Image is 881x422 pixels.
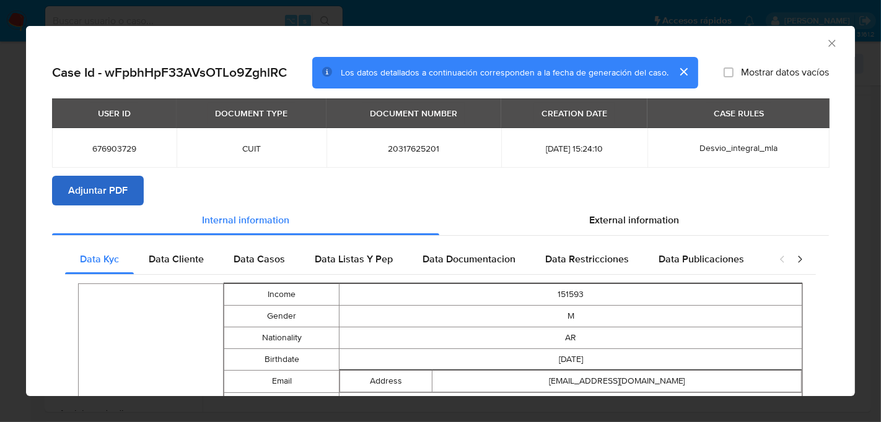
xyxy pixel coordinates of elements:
span: Desvio_integral_mla [699,142,778,154]
td: Income [224,283,340,305]
button: cerrar [668,57,698,87]
td: Address [340,370,432,392]
span: Data Listas Y Pep [315,252,393,266]
input: Mostrar datos vacíos [724,67,734,77]
div: Detailed info [52,205,829,235]
td: 151593 [340,283,802,305]
span: Data Publicaciones [659,252,744,266]
span: Data Casos [234,252,285,266]
td: Email [224,370,340,392]
span: Mostrar datos vacíos [741,66,829,79]
span: Data Restricciones [545,252,629,266]
button: Adjuntar PDF [52,176,144,205]
div: closure-recommendation-modal [26,26,855,396]
span: 676903729 [67,143,162,154]
td: [DATE] [340,348,802,370]
div: DOCUMENT TYPE [208,103,295,124]
span: [DATE] 15:24:10 [516,143,633,154]
span: Internal information [202,213,289,227]
span: Data Cliente [149,252,204,266]
span: Los datos detallados a continuación corresponden a la fecha de generación del caso. [341,66,668,79]
td: [EMAIL_ADDRESS][DOMAIN_NAME] [432,370,802,392]
div: Detailed internal info [65,244,766,274]
div: DOCUMENT NUMBER [362,103,465,124]
td: M [340,305,802,327]
td: Gender [224,305,340,327]
div: CASE RULES [706,103,771,124]
span: CUIT [191,143,312,154]
td: 151593 [340,392,802,414]
span: Adjuntar PDF [68,177,128,204]
span: External information [589,213,679,227]
span: Data Kyc [80,252,119,266]
button: Cerrar ventana [826,37,837,48]
h2: Case Id - wFpbhHpF33AVsOTLo9ZghlRC [52,64,287,80]
div: CREATION DATE [534,103,615,124]
div: USER ID [90,103,138,124]
td: Document Income [224,392,340,414]
td: Nationality [224,327,340,348]
td: AR [340,327,802,348]
td: Birthdate [224,348,340,370]
span: 20317625201 [341,143,486,154]
span: Data Documentacion [423,252,515,266]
